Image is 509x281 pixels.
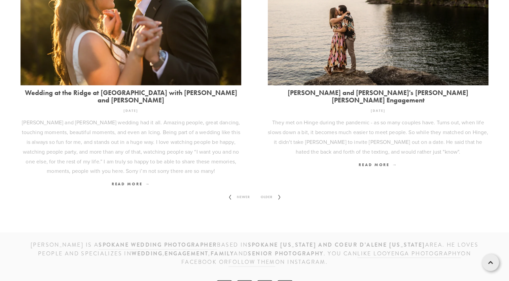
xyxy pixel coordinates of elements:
[21,179,242,189] a: Read More
[359,162,397,167] span: Read More
[268,118,489,156] p: They met on Hinge during the pandemic - as so many couples have. Turns out, when life slows down ...
[371,106,386,115] time: [DATE]
[248,250,323,257] strong: senior photography
[357,250,461,258] a: like Looyenga Photography
[223,189,255,205] a: Newer
[132,250,162,257] strong: wedding
[99,241,217,249] a: Spokane wedding photographer
[255,189,286,205] a: Older
[258,193,275,201] span: Older
[112,181,150,186] span: Read More
[21,89,242,104] a: Wedding at the Ridge at [GEOGRAPHIC_DATA] with [PERSON_NAME] and [PERSON_NAME]
[268,160,489,170] a: Read More
[99,241,217,249] strong: Spokane wedding photographer
[21,118,242,176] p: [PERSON_NAME] and [PERSON_NAME] wedding had it all. Amazing people, great dancing, touching momen...
[165,250,208,257] strong: engagement
[211,250,234,257] strong: family
[228,258,275,267] a: follow them
[123,106,138,115] time: [DATE]
[248,241,425,249] strong: SPOKANE [US_STATE] and Coeur d’Alene [US_STATE]
[21,241,488,267] h3: [PERSON_NAME] is a based IN area. He loves people and specializes in , , and . You can on Faceboo...
[234,193,253,201] span: Newer
[268,89,489,104] a: [PERSON_NAME] and [PERSON_NAME]'s [PERSON_NAME] [PERSON_NAME] Engagement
